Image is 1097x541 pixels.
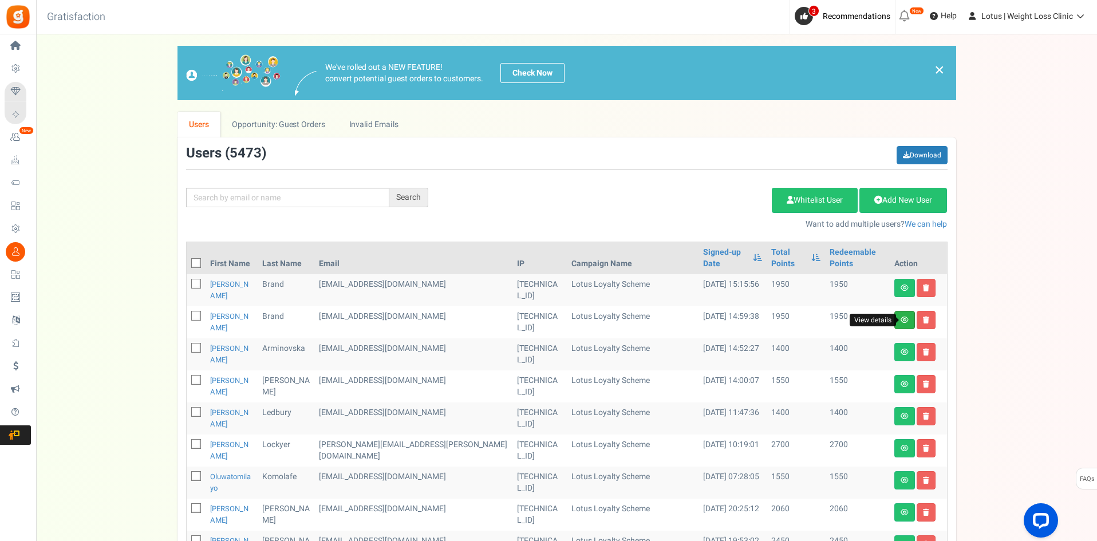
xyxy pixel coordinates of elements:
td: [TECHNICAL_ID] [512,274,567,306]
em: New [909,7,924,15]
td: 1950 [825,274,890,306]
a: [PERSON_NAME] [210,375,248,397]
td: [TECHNICAL_ID] [512,435,567,467]
td: Arminovska [258,338,314,370]
a: [PERSON_NAME] [210,311,248,333]
th: Action [890,242,947,274]
td: customer [314,370,512,402]
td: [DATE] 14:52:27 [699,338,766,370]
td: customer [314,435,512,467]
a: [PERSON_NAME] [210,407,248,429]
td: Lotus Loyalty Scheme [567,467,699,499]
span: 3 [808,5,819,17]
i: Delete user [923,349,929,356]
td: [DATE] 10:19:01 [699,435,766,467]
div: View details [850,314,896,327]
td: 1550 [767,467,825,499]
i: Delete user [923,445,929,452]
h3: Gratisfaction [34,6,118,29]
a: We can help [905,218,947,230]
td: Lotus Loyalty Scheme [567,499,699,531]
td: customer [314,402,512,435]
a: × [934,63,945,77]
td: 1950 [767,306,825,338]
th: Last Name [258,242,314,274]
td: Lotus Loyalty Scheme [567,338,699,370]
a: [PERSON_NAME] [210,279,248,301]
td: [TECHNICAL_ID] [512,338,567,370]
td: 1950 [825,306,890,338]
input: Search by email or name [186,188,389,207]
a: View details [894,311,915,329]
td: Lotus Loyalty Scheme [567,274,699,306]
i: View details [901,509,909,516]
td: [EMAIL_ADDRESS][DOMAIN_NAME] [314,274,512,306]
span: FAQs [1079,468,1095,490]
img: images [186,54,281,92]
th: Campaign Name [567,242,699,274]
i: View details [901,477,909,484]
td: 1950 [767,274,825,306]
i: View details [901,445,909,452]
span: Recommendations [823,10,890,22]
td: [TECHNICAL_ID] [512,499,567,531]
td: Lockyer [258,435,314,467]
img: Gratisfaction [5,4,31,30]
td: 2060 [767,499,825,531]
td: [DATE] 20:25:12 [699,499,766,531]
i: Delete user [923,285,929,291]
td: [TECHNICAL_ID] [512,370,567,402]
td: customer [314,467,512,499]
a: Invalid Emails [337,112,410,137]
td: [DATE] 14:59:38 [699,306,766,338]
th: First Name [206,242,258,274]
td: Brand [258,274,314,306]
td: [PERSON_NAME] [258,370,314,402]
p: Want to add multiple users? [445,219,948,230]
a: Redeemable Points [830,247,885,270]
td: Lotus Loyalty Scheme [567,402,699,435]
td: Ledbury [258,402,314,435]
a: Download [897,146,948,164]
td: [DATE] 14:00:07 [699,370,766,402]
p: We've rolled out a NEW FEATURE! convert potential guest orders to customers. [325,62,483,85]
a: Total Points [771,247,806,270]
td: 1400 [767,338,825,370]
i: Delete user [923,509,929,516]
a: Whitelist User [772,188,858,213]
td: 1400 [825,402,890,435]
a: Users [177,112,221,137]
a: [PERSON_NAME] [210,343,248,365]
i: View details [901,413,909,420]
span: Lotus | Weight Loss Clinic [981,10,1073,22]
span: 5473 [230,143,262,163]
td: Lotus Loyalty Scheme [567,435,699,467]
a: Check Now [500,63,565,83]
td: Brand [258,306,314,338]
td: Komolafe [258,467,314,499]
td: [DATE] 15:15:56 [699,274,766,306]
i: View details [901,285,909,291]
td: [TECHNICAL_ID] [512,402,567,435]
td: 2700 [825,435,890,467]
a: Add New User [859,188,947,213]
th: IP [512,242,567,274]
td: 1550 [825,370,890,402]
td: customer [314,499,512,531]
span: Help [938,10,957,22]
div: Search [389,188,428,207]
i: Delete user [923,317,929,323]
i: View details [901,381,909,388]
td: 1550 [825,467,890,499]
a: Oluwatomilayo [210,471,251,493]
h3: Users ( ) [186,146,266,161]
i: View details [901,349,909,356]
td: [DATE] 11:47:36 [699,402,766,435]
a: Signed-up Date [703,247,747,270]
td: 1550 [767,370,825,402]
td: [TECHNICAL_ID] [512,306,567,338]
i: Delete user [923,477,929,484]
td: 1400 [767,402,825,435]
a: Help [925,7,961,25]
